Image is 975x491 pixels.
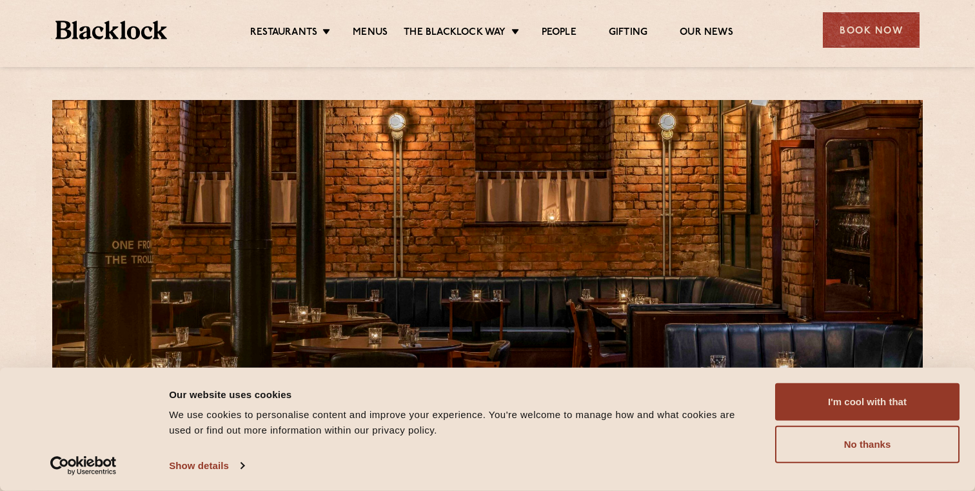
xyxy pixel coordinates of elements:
[542,26,576,41] a: People
[27,456,140,476] a: Usercentrics Cookiebot - opens in a new window
[775,426,960,463] button: No thanks
[55,21,167,39] img: BL_Textured_Logo-footer-cropped.svg
[169,407,746,438] div: We use cookies to personalise content and improve your experience. You're welcome to manage how a...
[823,12,920,48] div: Book Now
[775,383,960,421] button: I'm cool with that
[680,26,733,41] a: Our News
[250,26,317,41] a: Restaurants
[169,456,244,476] a: Show details
[353,26,388,41] a: Menus
[404,26,506,41] a: The Blacklock Way
[609,26,647,41] a: Gifting
[169,386,746,402] div: Our website uses cookies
